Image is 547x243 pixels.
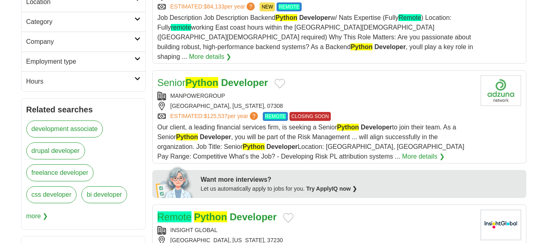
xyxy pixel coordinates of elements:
[204,113,227,119] span: $125,537
[481,75,521,106] img: Company logo
[158,14,473,60] span: Job Description Job Description Backend w/ Nats Expertise (Fully ) Location: Fully working East c...
[158,211,277,222] a: Remote Python Developer
[158,92,474,100] div: MANPOWERGROUP
[221,77,268,88] strong: Developer
[375,43,406,50] strong: Developer
[171,24,191,31] ah_el_jm_1710857245543: remote
[170,112,260,121] a: ESTIMATED:$125,537per year?
[26,103,140,116] h2: Related searches
[26,57,134,67] h2: Employment type
[481,210,521,240] img: Insight Global logo
[306,185,357,192] a: Try ApplyIQ now ❯
[21,12,145,32] a: Category
[279,4,299,10] ah_el_jm_1710857245543: REMOTE
[275,79,285,88] button: Add to favorite jobs
[176,133,198,140] ah_el_jm_1710850230919: Python
[275,14,297,21] ah_el_jm_1710850230919: Python
[265,114,285,119] ah_el_jm_1710857245543: REMOTE
[158,211,192,222] ah_el_jm_1710857245543: Remote
[250,112,258,120] span: ?
[351,43,372,50] ah_el_jm_1710850230919: Python
[402,152,445,161] a: More details ❯
[158,124,464,160] span: Our client, a leading financial services firm, is seeking a Senior to join their team. As a Senio...
[170,2,257,11] a: ESTIMATED:$84,133per year?
[361,124,392,131] strong: Developer
[230,211,277,222] strong: Developer
[26,208,48,224] span: more ❯
[260,2,275,11] span: NEW
[337,124,359,131] ah_el_jm_1710850230919: Python
[26,186,77,203] a: css developer
[194,211,227,222] ah_el_jm_1710850230919: Python
[26,37,134,47] h2: Company
[283,213,294,223] button: Add to favorite jobs
[26,164,94,181] a: freelance developer
[204,3,224,10] span: $84,133
[26,120,103,138] a: development associate
[170,227,217,233] a: INSIGHT GLOBAL
[26,142,85,159] a: drupal developer
[299,14,330,21] strong: Developer
[189,52,232,62] a: More details ❯
[81,186,127,203] a: bi developer
[201,185,521,193] div: Let us automatically apply to jobs for you.
[398,14,421,21] ah_el_jm_1710857245543: Remote
[158,102,474,110] div: [GEOGRAPHIC_DATA], [US_STATE], 07308
[247,2,255,11] span: ?
[21,71,145,91] a: Hours
[21,32,145,52] a: Company
[26,17,134,27] h2: Category
[158,77,268,88] a: SeniorPython Developer
[289,112,331,121] span: CLOSING SOON
[26,77,134,86] h2: Hours
[266,143,298,150] strong: Developer
[200,133,231,140] strong: Developer
[243,143,264,150] ah_el_jm_1710850230919: Python
[155,166,195,198] img: apply-iq-scientist.png
[185,77,218,88] ah_el_jm_1710850230919: Python
[21,52,145,71] a: Employment type
[201,175,521,185] div: Want more interviews?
